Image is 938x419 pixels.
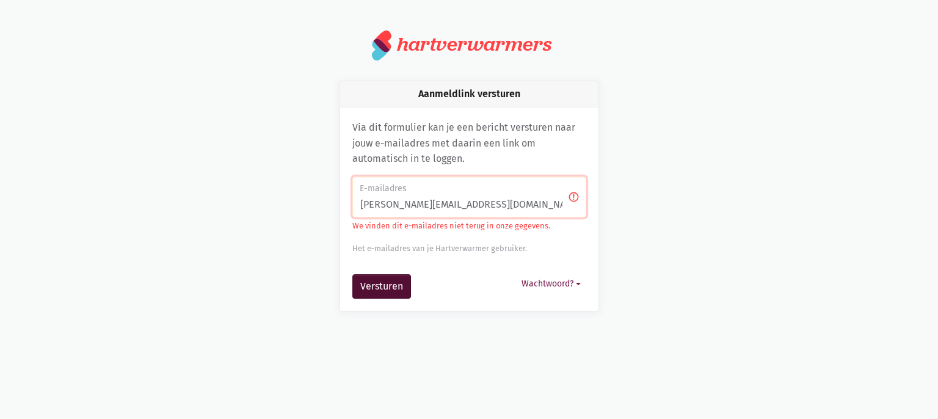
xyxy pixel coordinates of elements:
[360,182,578,195] label: E-mailadres
[372,29,566,61] a: hartverwarmers
[352,120,586,167] p: Via dit formulier kan je een bericht versturen naar jouw e-mailadres met daarin een link om autom...
[352,274,411,299] button: Versturen
[352,220,586,232] p: We vinden dit e-mailadres niet terug in onze gegevens.
[372,29,392,61] img: logo.svg
[516,274,586,293] button: Wachtwoord?
[340,81,598,107] div: Aanmeldlink versturen
[352,242,586,255] div: Het e-mailadres van je Hartverwarmer gebruiker.
[397,33,551,56] div: hartverwarmers
[352,177,586,299] form: Aanmeldlink versturen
